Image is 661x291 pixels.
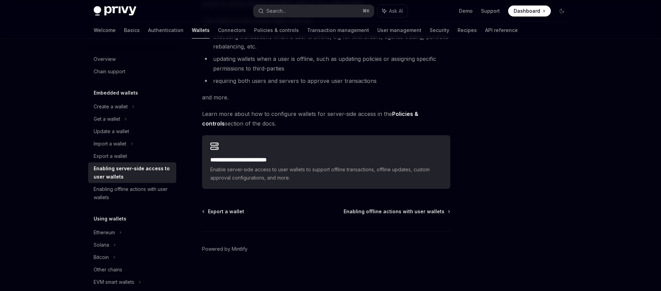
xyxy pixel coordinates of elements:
a: Transaction management [307,22,369,39]
div: EVM smart wallets [94,278,134,286]
span: Enable server-side access to user wallets to support offline transactions, offline updates, custo... [210,165,442,182]
a: Support [481,8,500,14]
a: Powered by Mintlify [202,246,248,252]
img: dark logo [94,6,136,16]
li: executing transactions when a user is offline, e.g for limit orders, agentic trading, portfolio r... [202,32,450,51]
div: Other chains [94,266,122,274]
span: Dashboard [514,8,540,14]
div: Bitcoin [94,253,109,261]
a: Dashboard [508,6,551,17]
h5: Embedded wallets [94,89,138,97]
span: and more. [202,93,450,102]
a: Enabling server-side access to user wallets [88,162,176,183]
span: ⌘ K [363,8,370,14]
a: Wallets [192,22,210,39]
div: Export a wallet [94,152,127,160]
span: Learn more about how to configure wallets for server-side access in the section of the docs. [202,109,450,128]
div: Get a wallet [94,115,120,123]
li: updating wallets when a user is offline, such as updating policies or assigning specific permissi... [202,54,450,73]
a: Chain support [88,65,176,78]
a: User management [377,22,421,39]
a: Authentication [148,22,183,39]
a: Recipes [458,22,477,39]
a: Welcome [94,22,116,39]
a: Export a wallet [203,208,244,215]
span: Ask AI [389,8,403,14]
div: Search... [266,7,286,15]
a: Basics [124,22,140,39]
button: Search...⌘K [253,5,374,17]
div: Enabling offline actions with user wallets [94,185,172,202]
a: Security [430,22,449,39]
div: Overview [94,55,116,63]
div: Solana [94,241,109,249]
a: Connectors [218,22,246,39]
li: requiring both users and servers to approve user transactions [202,76,450,86]
a: Overview [88,53,176,65]
div: Create a wallet [94,103,128,111]
div: Chain support [94,67,125,76]
div: Ethereum [94,228,115,237]
a: Other chains [88,263,176,276]
a: Demo [459,8,473,14]
a: Update a wallet [88,125,176,138]
button: Toggle dark mode [556,6,567,17]
div: Enabling server-side access to user wallets [94,164,172,181]
a: Export a wallet [88,150,176,162]
a: Policies & controls [254,22,299,39]
a: API reference [485,22,518,39]
h5: Using wallets [94,215,126,223]
span: Enabling offline actions with user wallets [344,208,444,215]
span: Export a wallet [208,208,244,215]
button: Ask AI [377,5,408,17]
div: Update a wallet [94,127,129,136]
a: Enabling offline actions with user wallets [88,183,176,204]
div: Import a wallet [94,140,126,148]
a: Enabling offline actions with user wallets [344,208,450,215]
